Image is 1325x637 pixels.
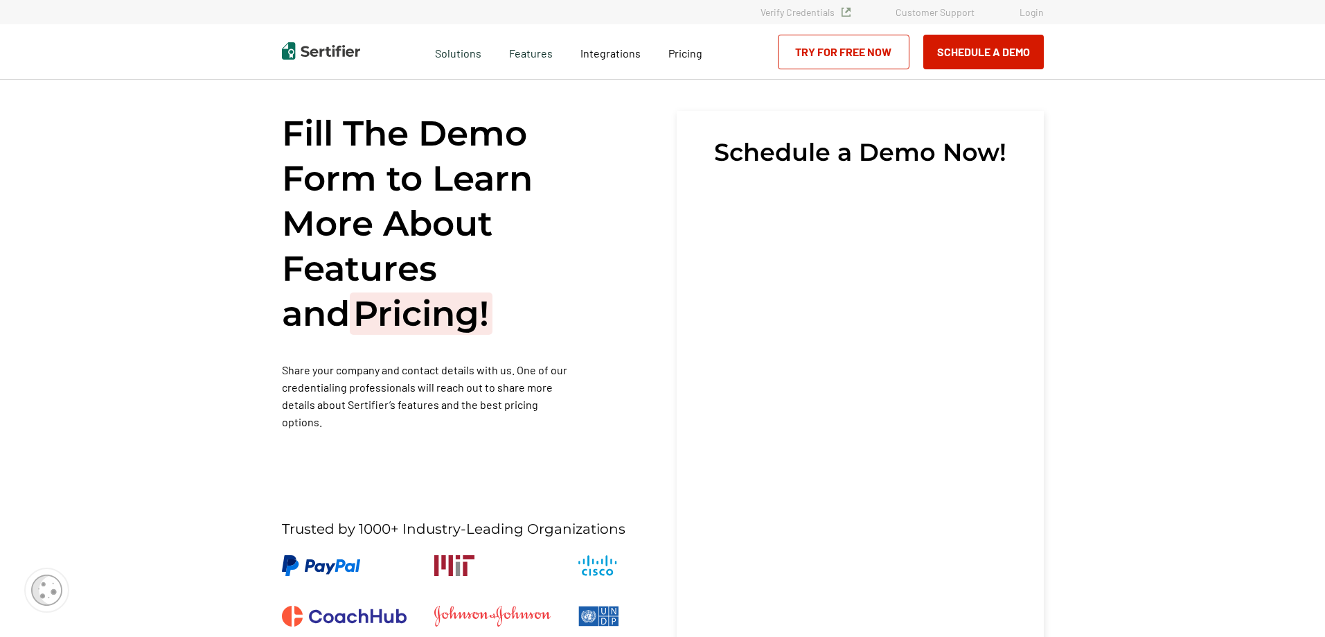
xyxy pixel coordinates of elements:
[434,606,551,627] img: Johnson & Johnson
[761,6,851,18] a: Verify Credentials
[1020,6,1044,18] a: Login
[778,35,909,69] a: Try for Free Now
[714,139,1006,166] span: Schedule a Demo Now!
[578,555,617,576] img: Cisco
[282,111,576,336] h1: Fill The Demo Form to Learn More About Features and
[350,293,492,335] span: Pricing!
[282,42,360,60] img: Sertifier | Digital Credentialing Platform
[435,43,481,60] span: Solutions
[896,6,975,18] a: Customer Support
[282,606,407,627] img: CoachHub
[509,43,553,60] span: Features
[282,521,625,538] span: Trusted by 1000+ Industry-Leading Organizations
[668,43,702,60] a: Pricing
[842,8,851,17] img: Verified
[668,46,702,60] span: Pricing
[580,46,641,60] span: Integrations
[1256,570,1325,637] iframe: Chat Widget
[282,555,360,576] img: PayPal
[31,575,62,606] img: Cookie Popup Icon
[434,555,474,576] img: Massachusetts Institute of Technology
[923,35,1044,69] button: Schedule a Demo
[282,361,576,430] p: Share your company and contact details with us. One of our credentialing professionals will reach...
[580,43,641,60] a: Integrations
[578,606,619,627] img: UNDP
